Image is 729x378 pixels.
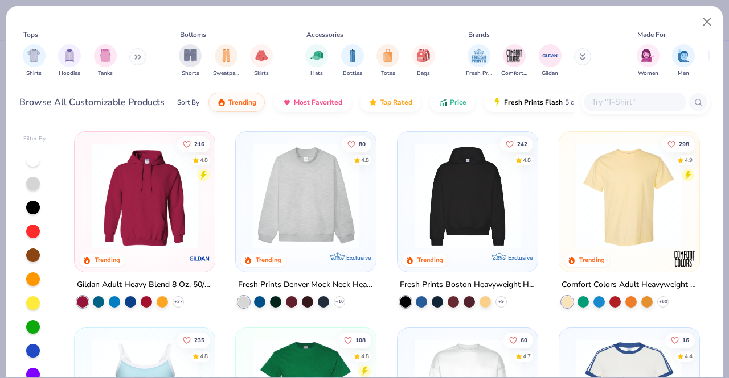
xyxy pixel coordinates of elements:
[672,44,695,78] button: filter button
[697,11,718,33] button: Close
[539,44,562,78] button: filter button
[184,49,197,62] img: Shorts Image
[417,69,430,78] span: Bags
[665,332,695,348] button: Like
[637,30,666,40] div: Made For
[685,156,693,164] div: 4.9
[200,156,208,164] div: 4.8
[310,69,323,78] span: Hats
[213,44,239,78] button: filter button
[501,44,527,78] div: filter for Comfort Colors
[466,44,492,78] button: filter button
[376,44,399,78] div: filter for Totes
[591,95,678,109] input: Try "T-Shirt"
[342,136,372,152] button: Like
[571,143,688,249] img: 029b8af0-80e6-406f-9fdc-fdf898547912
[466,69,492,78] span: Fresh Prints
[203,143,320,249] img: a164e800-7022-4571-a324-30c76f641635
[521,337,527,343] span: 60
[637,44,660,78] button: filter button
[412,44,435,78] button: filter button
[217,98,226,107] img: trending.gif
[63,49,76,62] img: Hoodies Image
[678,69,689,78] span: Men
[94,44,117,78] button: filter button
[662,136,695,152] button: Like
[177,97,199,107] div: Sort By
[517,141,527,147] span: 242
[254,69,269,78] span: Skirts
[508,254,533,261] span: Exclusive
[672,44,695,78] div: filter for Men
[294,98,342,107] span: Most Favorited
[238,278,374,292] div: Fresh Prints Denver Mock Neck Heavyweight Sweatshirt
[412,44,435,78] div: filter for Bags
[179,44,202,78] div: filter for Shorts
[194,141,204,147] span: 216
[417,49,429,62] img: Bags Image
[213,69,239,78] span: Sweatpants
[506,47,523,64] img: Comfort Colors Image
[677,49,690,62] img: Men Image
[220,49,232,62] img: Sweatpants Image
[523,352,531,360] div: 4.7
[450,98,466,107] span: Price
[682,337,689,343] span: 16
[542,47,559,64] img: Gildan Image
[305,44,328,78] button: filter button
[98,69,113,78] span: Tanks
[679,141,689,147] span: 298
[58,44,81,78] div: filter for Hoodies
[641,49,654,62] img: Women Image
[94,44,117,78] div: filter for Tanks
[504,98,563,107] span: Fresh Prints Flash
[343,69,362,78] span: Bottles
[356,337,366,343] span: 108
[247,143,364,249] img: f5d85501-0dbb-4ee4-b115-c08fa3845d83
[470,47,488,64] img: Fresh Prints Image
[250,44,273,78] div: filter for Skirts
[310,49,323,62] img: Hats Image
[381,69,395,78] span: Totes
[360,93,421,112] button: Top Rated
[565,96,607,109] span: 5 day delivery
[539,44,562,78] div: filter for Gildan
[228,98,256,107] span: Trending
[177,332,210,348] button: Like
[180,30,206,40] div: Bottoms
[673,247,696,270] img: Comfort Colors logo
[493,98,502,107] img: flash.gif
[466,44,492,78] div: filter for Fresh Prints
[638,69,658,78] span: Women
[177,136,210,152] button: Like
[658,298,667,305] span: + 60
[306,30,343,40] div: Accessories
[359,141,366,147] span: 80
[339,332,372,348] button: Like
[501,44,527,78] button: filter button
[362,352,370,360] div: 4.8
[23,30,38,40] div: Tops
[23,44,46,78] div: filter for Shirts
[200,352,208,360] div: 4.8
[179,44,202,78] button: filter button
[523,156,531,164] div: 4.8
[430,93,475,112] button: Price
[503,332,533,348] button: Like
[86,143,203,249] img: 01756b78-01f6-4cc6-8d8a-3c30c1a0c8ac
[99,49,112,62] img: Tanks Image
[213,44,239,78] div: filter for Sweatpants
[208,93,265,112] button: Trending
[255,49,268,62] img: Skirts Image
[250,44,273,78] button: filter button
[409,143,526,249] img: 91acfc32-fd48-4d6b-bdad-a4c1a30ac3fc
[346,254,371,261] span: Exclusive
[58,44,81,78] button: filter button
[19,95,165,109] div: Browse All Customizable Products
[282,98,292,107] img: most_fav.gif
[174,298,182,305] span: + 37
[23,44,46,78] button: filter button
[380,98,412,107] span: Top Rated
[400,278,535,292] div: Fresh Prints Boston Heavyweight Hoodie
[341,44,364,78] div: filter for Bottles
